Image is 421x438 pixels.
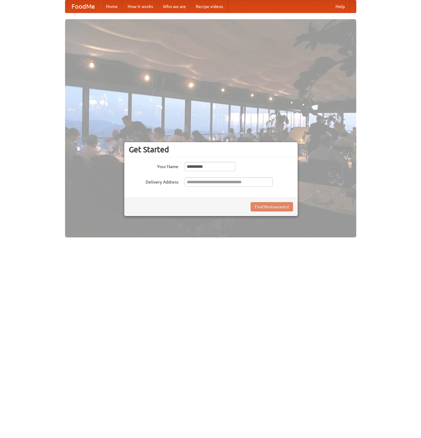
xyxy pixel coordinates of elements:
[129,177,178,185] label: Delivery Address
[101,0,123,13] a: Home
[129,162,178,170] label: Your Name
[129,145,293,154] h3: Get Started
[158,0,191,13] a: Who we are
[251,202,293,211] button: Find Restaurants!
[331,0,350,13] a: Help
[191,0,228,13] a: Recipe videos
[123,0,158,13] a: How it works
[65,0,101,13] a: FoodMe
